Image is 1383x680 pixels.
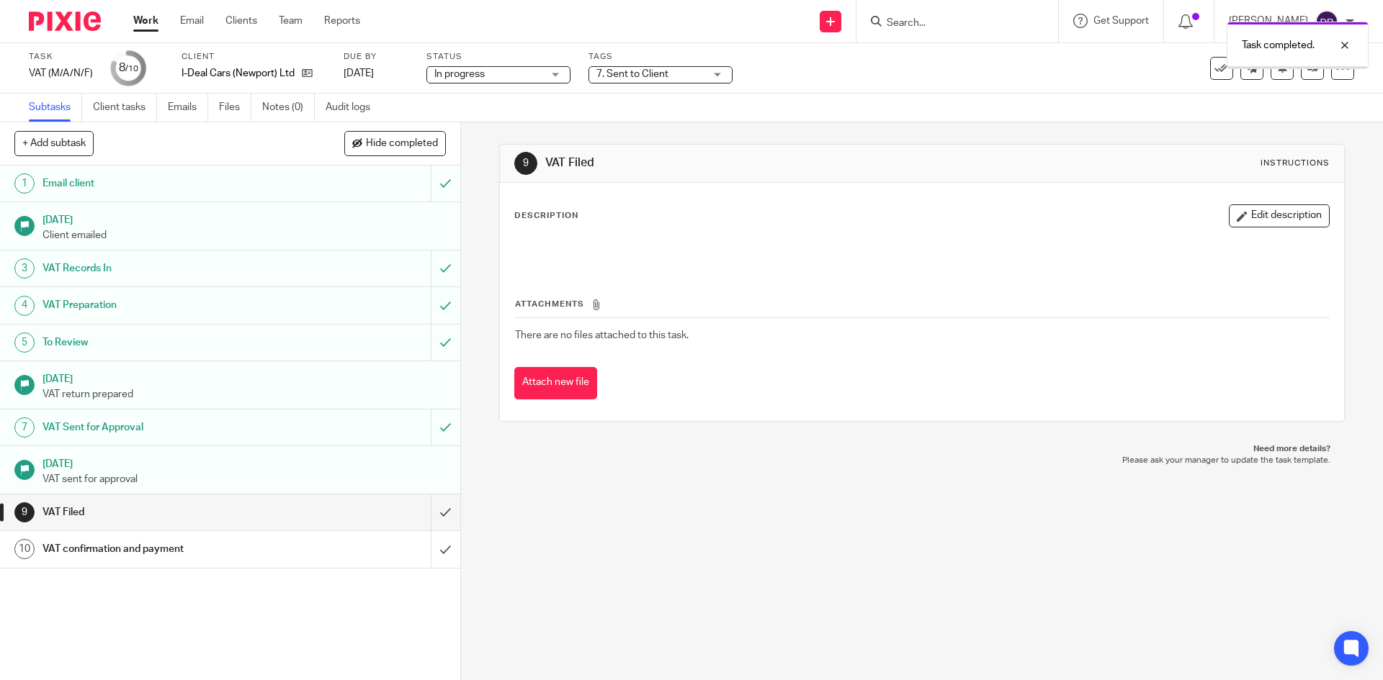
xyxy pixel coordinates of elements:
span: [DATE] [344,68,374,78]
span: In progress [434,69,485,79]
div: Instructions [1261,158,1330,169]
h1: To Review [42,332,292,353]
a: Email [180,14,204,28]
span: There are no files attached to this task. [515,330,689,340]
a: Audit logs [326,94,381,122]
p: Description [514,210,578,222]
a: Reports [324,14,360,28]
button: + Add subtask [14,131,94,155]
p: Task completed. [1242,38,1315,53]
div: 4 [14,296,35,316]
span: Attachments [515,300,584,308]
a: Emails [168,94,208,122]
h1: [DATE] [42,368,446,386]
a: Files [219,94,251,122]
div: 9 [14,502,35,522]
div: 8 [119,60,138,76]
p: VAT return prepared [42,387,446,402]
a: Client tasks [93,94,157,122]
button: Edit description [1229,204,1330,227]
div: 10 [14,539,35,559]
div: VAT (M/A/N/F) [29,66,93,81]
img: svg%3E [1315,10,1338,33]
p: Client emailed [42,228,446,242]
h1: VAT Preparation [42,294,292,316]
div: 3 [14,258,35,278]
a: Notes (0) [262,94,315,122]
p: Please ask your manager to update the task template. [514,455,1330,466]
button: Attach new file [514,367,597,399]
img: Pixie [29,12,101,31]
span: Hide completed [366,138,438,150]
button: Hide completed [344,131,446,155]
label: Task [29,51,93,63]
h1: [DATE] [42,453,446,471]
h1: VAT Filed [545,155,953,171]
h1: VAT Records In [42,258,292,279]
a: Work [133,14,158,28]
label: Client [182,51,326,63]
a: Team [279,14,303,28]
div: 9 [514,152,537,175]
div: 5 [14,332,35,353]
div: 1 [14,173,35,194]
p: I-Deal Cars (Newport) Ltd [182,66,295,81]
label: Status [426,51,570,63]
h1: VAT Sent for Approval [42,417,292,438]
a: Clients [225,14,257,28]
h1: [DATE] [42,209,446,227]
label: Due by [344,51,408,63]
label: Tags [588,51,733,63]
span: 7. Sent to Client [596,69,668,79]
small: /10 [125,65,138,73]
div: 7 [14,417,35,438]
h1: VAT Filed [42,502,292,523]
p: VAT sent for approval [42,472,446,486]
p: Need more details? [514,443,1330,455]
a: Subtasks [29,94,82,122]
h1: VAT confirmation and payment [42,538,292,560]
h1: Email client [42,173,292,194]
